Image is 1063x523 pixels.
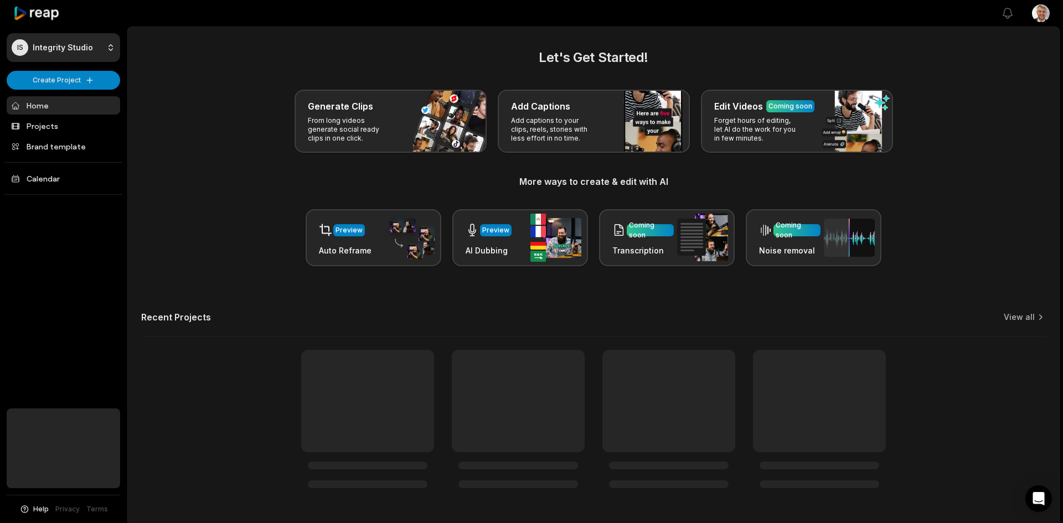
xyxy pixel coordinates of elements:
[824,219,875,257] img: noise_removal.png
[319,245,371,256] h3: Auto Reframe
[1004,312,1035,323] a: View all
[1025,485,1052,512] div: Open Intercom Messenger
[482,225,509,235] div: Preview
[7,71,120,90] button: Create Project
[33,43,93,53] p: Integrity Studio
[141,312,211,323] h2: Recent Projects
[511,100,570,113] h3: Add Captions
[511,116,597,143] p: Add captions to your clips, reels, stories with less effort in no time.
[714,100,763,113] h3: Edit Videos
[7,137,120,156] a: Brand template
[384,216,435,260] img: auto_reframe.png
[759,245,821,256] h3: Noise removal
[530,214,581,262] img: ai_dubbing.png
[12,39,28,56] div: IS
[677,214,728,261] img: transcription.png
[336,225,363,235] div: Preview
[141,48,1046,68] h2: Let's Get Started!
[7,117,120,135] a: Projects
[612,245,674,256] h3: Transcription
[308,116,394,143] p: From long videos generate social ready clips in one click.
[19,504,49,514] button: Help
[466,245,512,256] h3: AI Dubbing
[86,504,108,514] a: Terms
[629,220,672,240] div: Coming soon
[33,504,49,514] span: Help
[141,175,1046,188] h3: More ways to create & edit with AI
[55,504,80,514] a: Privacy
[768,101,812,111] div: Coming soon
[7,96,120,115] a: Home
[714,116,800,143] p: Forget hours of editing, let AI do the work for you in few minutes.
[776,220,818,240] div: Coming soon
[308,100,373,113] h3: Generate Clips
[7,169,120,188] a: Calendar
